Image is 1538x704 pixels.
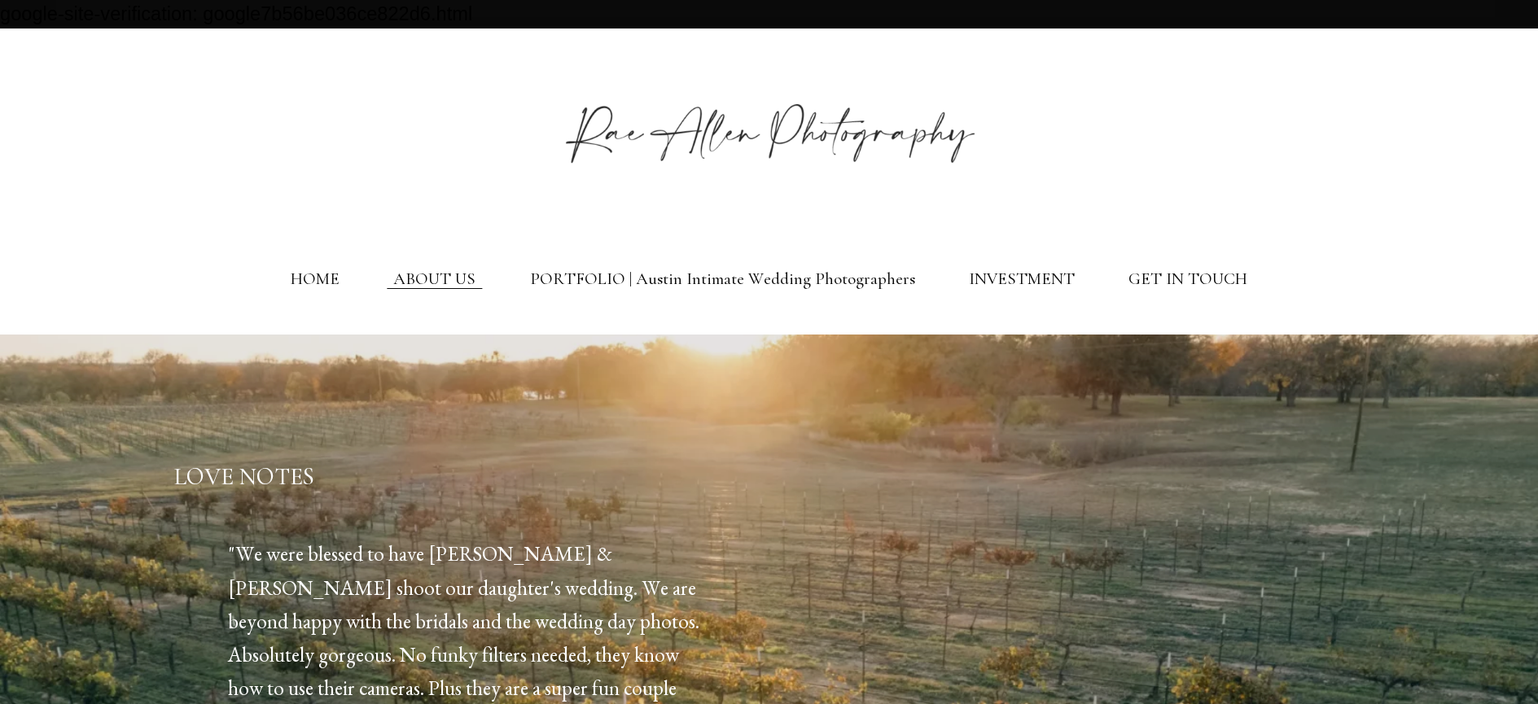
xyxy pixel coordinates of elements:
[291,269,340,289] a: HOME
[1128,269,1247,289] a: GET IN TOUCH
[530,269,915,289] a: PORTFOLIO | Austin Intimate Wedding Photographers
[969,269,1075,289] a: INVESTMENT
[393,269,475,289] a: ABOUT US
[174,462,715,493] h2: LOVE NOTES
